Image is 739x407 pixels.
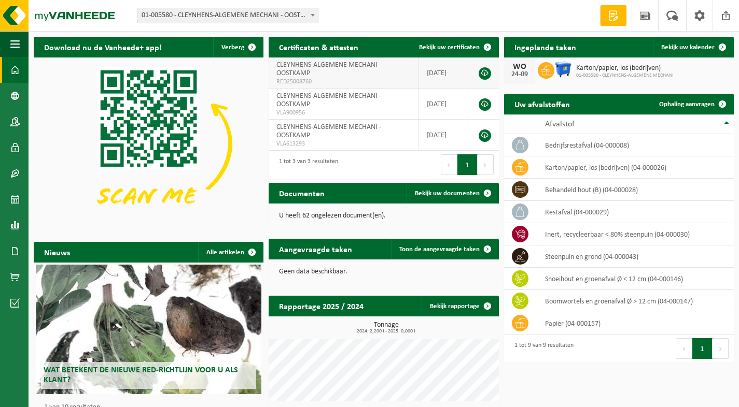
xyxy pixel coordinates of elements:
[269,239,362,259] h2: Aangevraagde taken
[537,312,734,335] td: papier (04-000157)
[419,120,468,151] td: [DATE]
[504,94,580,114] h2: Uw afvalstoffen
[537,201,734,223] td: restafval (04-000029)
[269,296,374,316] h2: Rapportage 2025 / 2024
[269,37,369,57] h2: Certificaten & attesten
[504,37,587,57] h2: Ingeplande taken
[276,92,381,108] span: CLEYNHENS-ALGEMENE MECHANI - OOSTKAMP
[279,212,488,220] p: U heeft 62 ongelezen document(en).
[537,223,734,245] td: inert, recycleerbaar < 80% steenpuin (04-000030)
[659,101,715,108] span: Ophaling aanvragen
[276,61,381,77] span: CLEYNHENS-ALGEMENE MECHANI - OOSTKAMP
[554,61,572,78] img: WB-1100-HPE-BE-01
[44,366,238,384] span: Wat betekent de nieuwe RED-richtlijn voor u als klant?
[537,245,734,268] td: steenpuin en grond (04-000043)
[537,134,734,156] td: bedrijfsrestafval (04-000008)
[411,37,498,57] a: Bekijk uw certificaten
[34,37,172,57] h2: Download nu de Vanheede+ app!
[651,94,733,114] a: Ophaling aanvragen
[537,179,734,201] td: behandeld hout (B) (04-000028)
[537,156,734,179] td: karton/papier, los (bedrijven) (04-000026)
[276,78,411,86] span: RED25008760
[198,242,262,263] a: Alle artikelen
[276,123,381,139] span: CLEYNHENS-ALGEMENE MECHANI - OOSTKAMP
[537,268,734,290] td: snoeihout en groenafval Ø < 12 cm (04-000146)
[36,265,261,394] a: Wat betekent de nieuwe RED-richtlijn voor u als klant?
[34,57,263,230] img: Download de VHEPlus App
[137,8,318,23] span: 01-005580 - CLEYNHENS-ALGEMENE MECHANI - OOSTKAMP
[407,183,498,203] a: Bekijk uw documenten
[457,154,478,175] button: 1
[276,140,411,148] span: VLA613293
[276,109,411,117] span: VLA900956
[34,242,80,262] h2: Nieuws
[537,290,734,312] td: boomwortels en groenafval Ø > 12 cm (04-000147)
[269,183,335,203] h2: Documenten
[213,37,262,57] button: Verberg
[661,44,715,51] span: Bekijk uw kalender
[419,57,468,89] td: [DATE]
[576,72,674,79] span: 01-005580 - CLEYNHENS-ALGEMENE MECHANI
[692,338,713,359] button: 1
[509,71,530,78] div: 24-09
[399,246,480,253] span: Toon de aangevraagde taken
[415,190,480,197] span: Bekijk uw documenten
[441,154,457,175] button: Previous
[713,338,729,359] button: Next
[419,89,468,120] td: [DATE]
[676,338,692,359] button: Previous
[274,329,498,334] span: 2024: 2,200 t - 2025: 0,000 t
[509,63,530,71] div: WO
[576,64,674,72] span: Karton/papier, los (bedrijven)
[391,239,498,259] a: Toon de aangevraagde taken
[422,296,498,316] a: Bekijk rapportage
[478,154,494,175] button: Next
[279,268,488,275] p: Geen data beschikbaar.
[545,120,575,128] span: Afvalstof
[653,37,733,57] a: Bekijk uw kalender
[509,337,574,360] div: 1 tot 9 van 9 resultaten
[419,44,480,51] span: Bekijk uw certificaten
[274,153,338,176] div: 1 tot 3 van 3 resultaten
[274,322,498,334] h3: Tonnage
[221,44,244,51] span: Verberg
